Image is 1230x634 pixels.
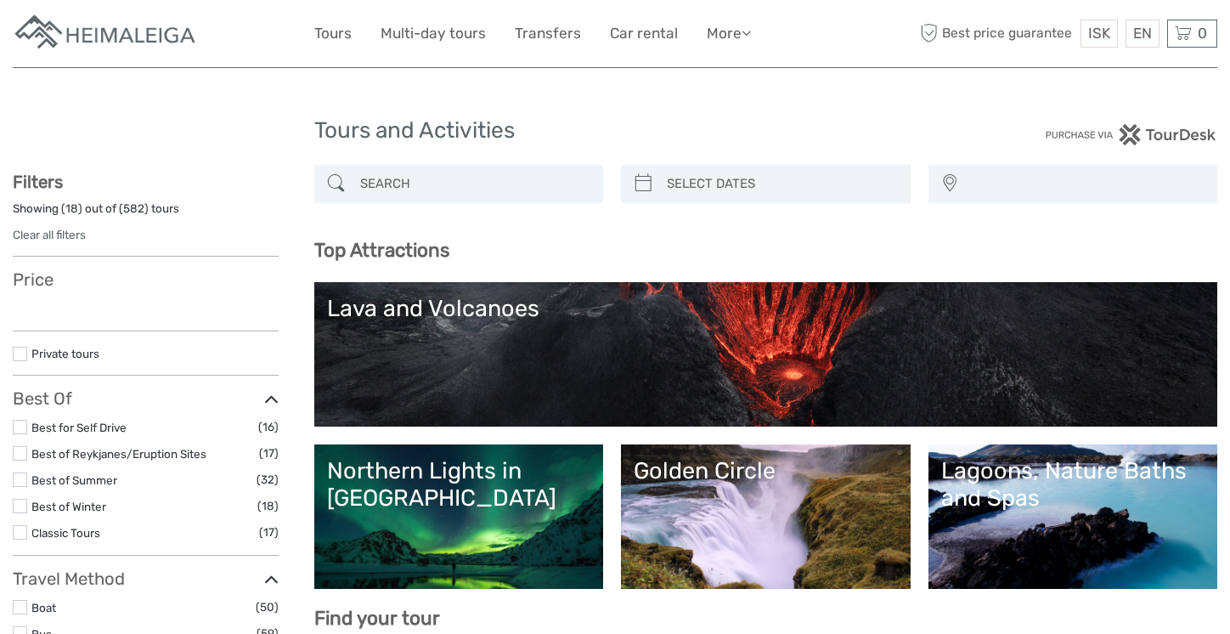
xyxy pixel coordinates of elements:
label: 582 [123,201,144,217]
a: Golden Circle [634,457,898,576]
a: Lava and Volcanoes [327,295,1205,414]
a: Car rental [610,21,678,46]
span: (16) [258,417,279,437]
a: Clear all filters [13,228,86,241]
input: SELECT DATES [660,169,902,199]
b: Top Attractions [314,239,449,262]
div: Golden Circle [634,457,898,484]
div: EN [1126,20,1159,48]
label: 18 [65,201,78,217]
a: Multi-day tours [381,21,486,46]
h3: Travel Method [13,569,279,589]
a: Best of Reykjanes/Eruption Sites [31,447,206,461]
a: Tours [314,21,352,46]
div: Northern Lights in [GEOGRAPHIC_DATA] [327,457,591,512]
a: Best of Winter [31,500,106,513]
span: (17) [259,523,279,542]
a: Best for Self Drive [31,421,127,434]
a: Private tours [31,347,99,360]
span: (32) [257,470,279,490]
input: SEARCH [353,169,595,199]
span: 0 [1195,25,1210,42]
div: Showing ( ) out of ( ) tours [13,201,279,227]
span: Best price guarantee [917,20,1077,48]
a: Boat [31,601,56,614]
a: Northern Lights in [GEOGRAPHIC_DATA] [327,457,591,576]
img: Apartments in Reykjavik [13,13,200,54]
h3: Best Of [13,388,279,409]
a: More [707,21,751,46]
span: (17) [259,444,279,463]
div: Lava and Volcanoes [327,295,1205,322]
img: PurchaseViaTourDesk.png [1045,124,1217,145]
strong: Filters [13,172,63,192]
span: (50) [256,597,279,617]
a: Best of Summer [31,473,117,487]
a: Transfers [515,21,581,46]
span: ISK [1088,25,1110,42]
h3: Price [13,269,279,290]
a: Classic Tours [31,526,100,540]
div: Lagoons, Nature Baths and Spas [941,457,1205,512]
h1: Tours and Activities [314,117,917,144]
b: Find your tour [314,607,440,630]
a: Lagoons, Nature Baths and Spas [941,457,1205,576]
span: (18) [257,496,279,516]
